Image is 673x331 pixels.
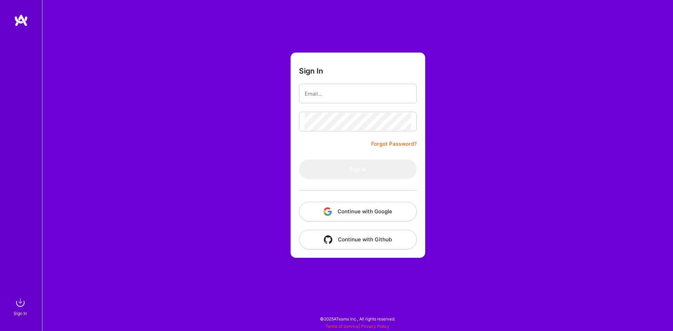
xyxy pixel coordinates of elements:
[299,202,417,221] button: Continue with Google
[361,324,389,329] a: Privacy Policy
[14,14,28,27] img: logo
[14,310,27,317] div: Sign In
[42,310,673,327] div: © 2025 ATeams Inc., All rights reserved.
[326,324,359,329] a: Terms of Service
[305,85,411,103] input: Email...
[324,207,332,216] img: icon
[324,235,332,244] img: icon
[299,159,417,179] button: Sign In
[371,140,417,148] a: Forgot Password?
[299,230,417,249] button: Continue with Github
[13,296,27,310] img: sign in
[326,324,389,329] span: |
[299,67,323,75] h3: Sign In
[15,296,27,317] a: sign inSign In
